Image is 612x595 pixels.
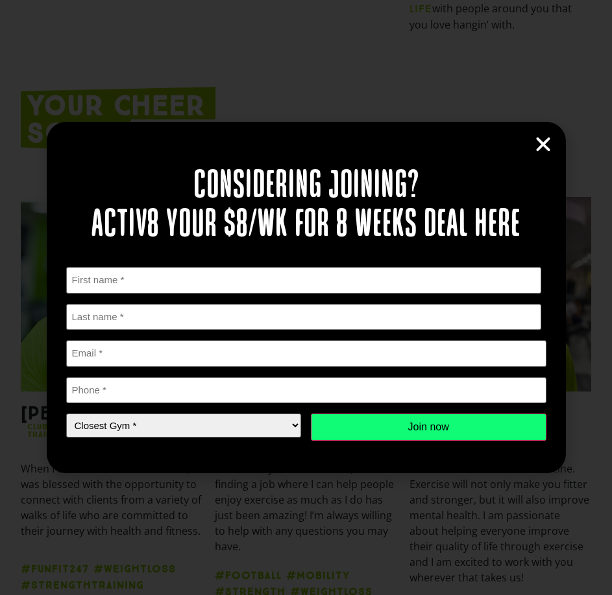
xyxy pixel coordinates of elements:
a: Close [533,135,553,154]
input: First name * [66,267,542,294]
input: Last name * [66,304,542,331]
input: Email * [66,340,546,367]
input: Phone * [66,377,546,404]
h2: Considering joining? Activ8 your $8/wk for 8 weeks deal here [66,167,546,245]
input: Join now [311,414,546,441]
